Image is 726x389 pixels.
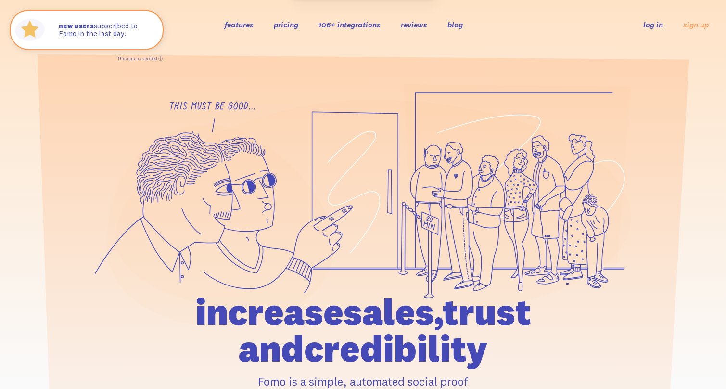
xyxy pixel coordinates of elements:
a: This data is verified ⓘ [117,56,163,61]
a: sign up [683,20,709,30]
h1: increase sales, trust and credibility [140,294,586,367]
a: pricing [274,20,298,29]
a: reviews [401,20,427,29]
a: blog [447,20,463,29]
a: log in [643,20,663,29]
strong: new users [59,21,94,30]
a: features [225,20,254,29]
a: 106+ integrations [318,20,381,29]
p: subscribed to Fomo in the last day. [59,22,153,38]
img: Fomo [13,13,47,47]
